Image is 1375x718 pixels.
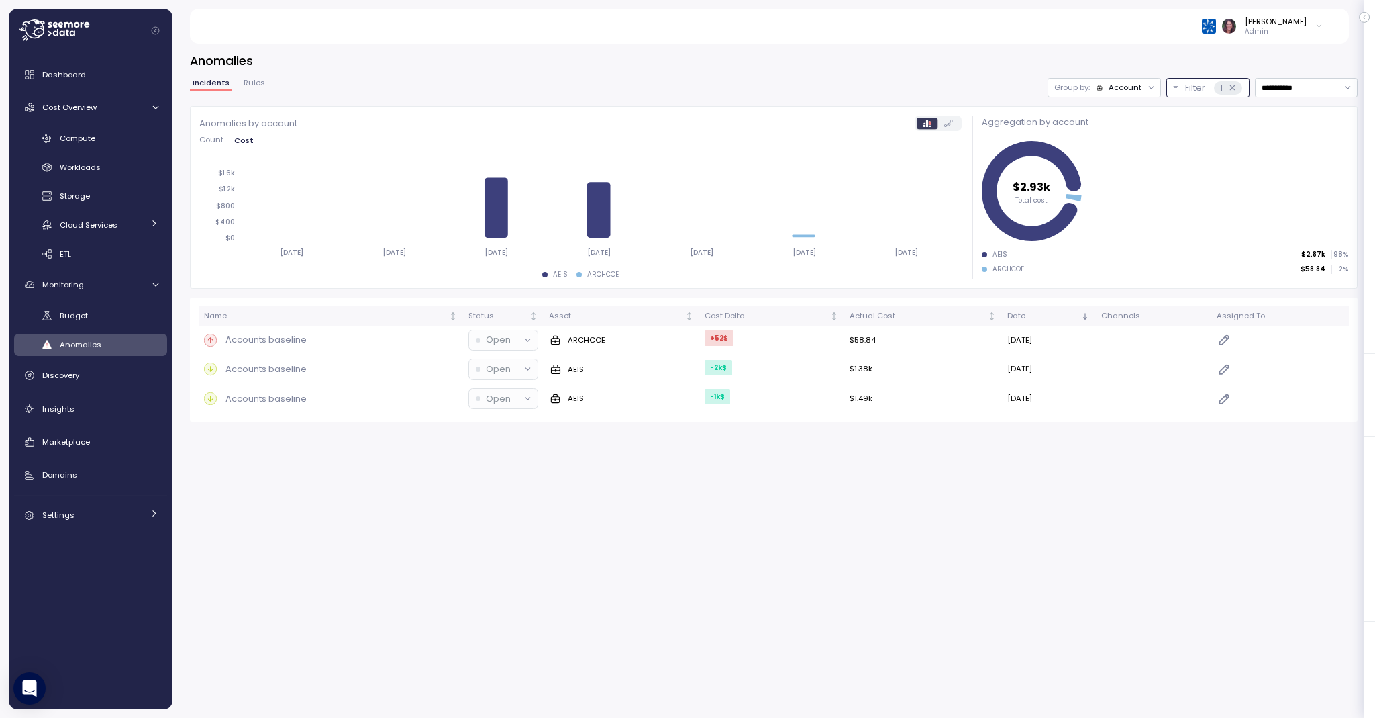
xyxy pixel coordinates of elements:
[486,363,511,376] p: Open
[60,249,71,259] span: ETL
[225,234,235,242] tspan: $0
[14,128,167,150] a: Compute
[14,396,167,422] a: Insights
[1222,19,1236,33] img: ACg8ocLDuIZlR5f2kIgtapDwVC7yp445s3OgbrQTIAV7qYj8P05r5pI=s96-c
[469,389,538,408] button: Open
[844,384,1002,413] td: $1.49k
[1166,78,1250,97] button: Filter1
[1301,250,1325,259] p: $2.87k
[1054,82,1090,93] p: Group by:
[1109,82,1141,93] div: Account
[486,248,509,257] tspan: [DATE]
[244,79,265,87] span: Rules
[699,306,844,326] th: Cost DeltaNot sorted
[692,248,715,257] tspan: [DATE]
[383,248,407,257] tspan: [DATE]
[225,333,307,347] p: Accounts baseline
[218,169,235,177] tspan: $1.6k
[1301,265,1325,274] p: $58.84
[14,156,167,179] a: Workloads
[14,502,167,529] a: Settings
[1101,310,1206,322] div: Channels
[486,392,511,406] p: Open
[199,306,463,326] th: NameNot sorted
[587,270,619,279] div: ARCHCOE
[795,248,818,257] tspan: [DATE]
[14,362,167,389] a: Discovery
[42,69,86,80] span: Dashboard
[42,510,74,521] span: Settings
[14,61,167,88] a: Dashboard
[705,360,732,375] div: -2k $
[1245,16,1307,27] div: [PERSON_NAME]
[844,355,1002,385] td: $1.38k
[705,330,733,346] div: +52 $
[1220,81,1223,95] p: 1
[60,310,88,321] span: Budget
[14,94,167,121] a: Cost Overview
[850,310,985,322] div: Actual Cost
[14,242,167,265] a: ETL
[469,359,538,379] button: Open
[486,333,511,347] p: Open
[204,310,446,322] div: Name
[234,137,254,144] span: Cost
[42,437,90,447] span: Marketplace
[42,469,77,480] span: Domains
[60,133,95,144] span: Compute
[1332,250,1348,259] p: 98 %
[844,326,1002,355] td: $58.84
[568,334,605,345] p: ARCHCOE
[992,250,1007,259] div: AEIS
[684,312,694,321] div: Not sorted
[14,462,167,489] a: Domains
[1007,310,1078,322] div: Date
[705,389,730,404] div: -1k $
[14,271,167,298] a: Monitoring
[897,248,921,257] tspan: [DATE]
[1013,179,1051,195] tspan: $2.93k
[448,312,458,321] div: Not sorted
[568,393,584,404] p: AEIS
[844,306,1002,326] th: Actual CostNot sorted
[992,265,1024,274] div: ARCHCOE
[1002,306,1096,326] th: DateSorted descending
[1002,355,1096,385] td: [DATE]
[216,201,235,210] tspan: $800
[199,117,297,130] p: Anomalies by account
[14,214,167,236] a: Cloud Services
[14,334,167,356] a: Anomalies
[987,312,997,321] div: Not sorted
[1332,265,1348,274] p: 2 %
[219,185,235,193] tspan: $1.2k
[829,312,839,321] div: Not sorted
[705,310,827,322] div: Cost Delta
[589,248,612,257] tspan: [DATE]
[549,310,682,322] div: Asset
[193,79,230,87] span: Incidents
[42,102,97,113] span: Cost Overview
[215,218,235,226] tspan: $400
[553,270,568,279] div: AEIS
[42,370,79,381] span: Discovery
[280,248,303,257] tspan: [DATE]
[568,364,584,375] p: AEIS
[225,392,307,406] p: Accounts baseline
[60,220,117,230] span: Cloud Services
[469,330,538,350] button: Open
[14,305,167,327] a: Budget
[1015,197,1048,206] tspan: Total cost
[1080,312,1090,321] div: Sorted descending
[1202,19,1216,33] img: 68790ce639d2d68da1992664.PNG
[1002,384,1096,413] td: [DATE]
[14,185,167,208] a: Storage
[14,429,167,455] a: Marketplace
[42,279,84,290] span: Monitoring
[199,136,223,144] span: Count
[1185,81,1205,95] p: Filter
[13,672,46,705] div: Open Intercom Messenger
[1002,326,1096,355] td: [DATE]
[529,312,538,321] div: Not sorted
[60,339,101,350] span: Anomalies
